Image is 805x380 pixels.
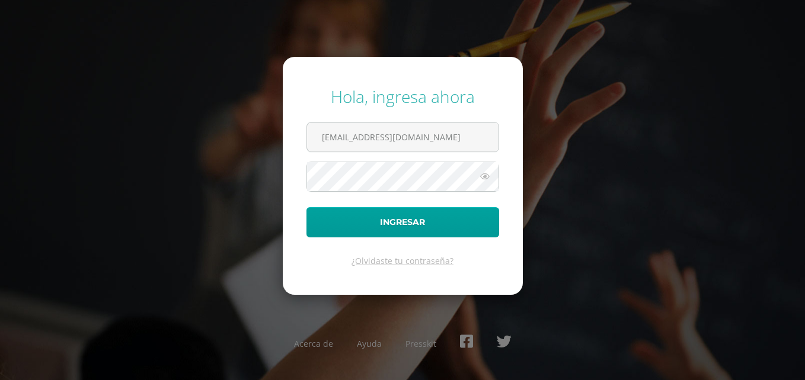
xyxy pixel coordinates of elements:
[306,85,499,108] div: Hola, ingresa ahora
[352,255,453,266] a: ¿Olvidaste tu contraseña?
[307,123,499,152] input: Correo electrónico o usuario
[306,207,499,237] button: Ingresar
[294,338,333,349] a: Acerca de
[405,338,436,349] a: Presskit
[357,338,382,349] a: Ayuda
